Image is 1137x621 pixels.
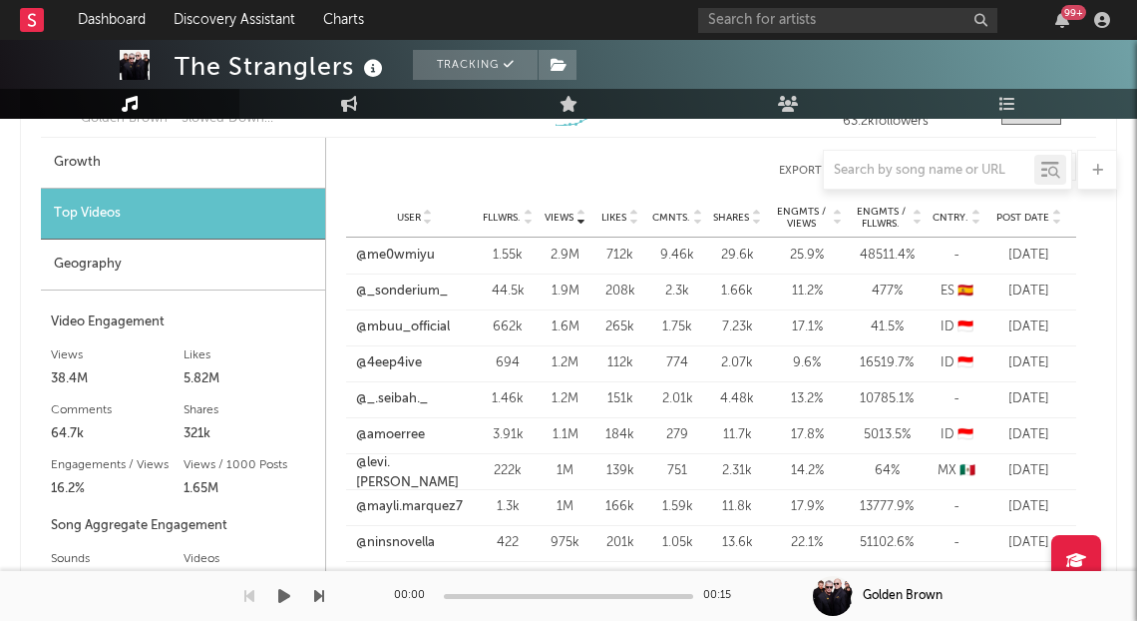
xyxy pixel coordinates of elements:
[991,246,1066,266] div: [DATE]
[652,317,702,337] div: 1.75k
[852,425,922,445] div: 5013.5 %
[184,477,316,501] div: 1.65M
[543,353,587,373] div: 1.2M
[543,389,587,409] div: 1.2M
[712,282,762,302] div: 1.66k
[483,246,533,266] div: 1.55k
[51,547,184,571] div: Sounds
[991,569,1066,589] div: [DATE]
[772,533,842,553] div: 22.1 %
[184,453,316,477] div: Views / 1000 Posts
[932,282,981,302] div: ES
[356,425,425,445] a: @amoerree
[41,138,325,189] div: Growth
[51,398,184,422] div: Comments
[597,533,642,553] div: 201k
[772,317,842,337] div: 17.1 %
[41,189,325,240] div: Top Videos
[991,317,1066,337] div: [DATE]
[772,569,842,589] div: 23.6 %
[543,497,587,517] div: 1M
[652,353,702,373] div: 774
[543,533,587,553] div: 975k
[991,533,1066,553] div: [DATE]
[543,461,587,481] div: 1M
[652,569,702,589] div: 1.28k
[932,533,981,553] div: -
[51,310,315,334] div: Video Engagement
[652,389,702,409] div: 2.01k
[772,282,842,302] div: 11.2 %
[843,115,981,129] div: 63.2k followers
[356,282,448,302] a: @_sonderium_
[852,389,922,409] div: 10785.1 %
[41,240,325,291] div: Geography
[852,317,922,337] div: 41.5 %
[51,514,315,538] div: Song Aggregate Engagement
[483,389,533,409] div: 1.46k
[932,461,981,481] div: MX
[597,569,642,589] div: 205k
[652,425,702,445] div: 279
[81,109,289,129] div: Golden Brown - Slowed Down Version
[712,425,762,445] div: 11.7k
[703,584,743,608] div: 00:15
[863,587,943,605] div: Golden Brown
[175,50,388,83] div: The Stranglers
[852,246,922,266] div: 48511.4 %
[932,569,981,589] div: US
[932,246,981,266] div: -
[184,367,316,391] div: 5.82M
[957,285,973,298] span: 🇪🇸
[957,428,973,441] span: 🇮🇩
[483,461,533,481] div: 222k
[712,461,762,481] div: 2.31k
[397,212,421,224] span: User
[356,317,450,337] a: @mbuu_official
[356,497,463,517] a: @mayli.marquez7
[712,389,762,409] div: 4.48k
[545,212,573,224] span: Views
[991,353,1066,373] div: [DATE]
[184,547,316,571] div: Videos
[356,453,473,492] a: @levi.[PERSON_NAME]
[824,163,1034,179] input: Search by song name or URL
[543,425,587,445] div: 1.1M
[597,497,642,517] div: 166k
[712,246,762,266] div: 29.6k
[712,497,762,517] div: 11.8k
[543,282,587,302] div: 1.9M
[1055,12,1069,28] button: 99+
[356,246,435,266] a: @me0wmiyu
[932,353,981,373] div: ID
[601,212,626,224] span: Likes
[597,282,642,302] div: 208k
[712,569,762,589] div: 4.77k
[933,212,968,224] span: Cntry.
[413,50,538,80] button: Tracking
[852,353,922,373] div: 16519.7 %
[356,389,428,409] a: @_.seibah._
[51,477,184,501] div: 16.2%
[597,246,642,266] div: 712k
[959,464,975,477] span: 🇲🇽
[652,212,690,224] span: Cmnts.
[652,246,702,266] div: 9.46k
[543,246,587,266] div: 2.9M
[652,533,702,553] div: 1.05k
[772,461,842,481] div: 14.2 %
[597,461,642,481] div: 139k
[772,246,842,266] div: 25.9 %
[652,282,702,302] div: 2.3k
[772,497,842,517] div: 17.9 %
[698,8,997,33] input: Search for artists
[852,569,922,589] div: 14471.4 %
[597,353,642,373] div: 112k
[394,584,434,608] div: 00:00
[991,425,1066,445] div: [DATE]
[483,282,533,302] div: 44.5k
[51,453,184,477] div: Engagements / Views
[483,425,533,445] div: 3.91k
[184,398,316,422] div: Shares
[852,461,922,481] div: 64 %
